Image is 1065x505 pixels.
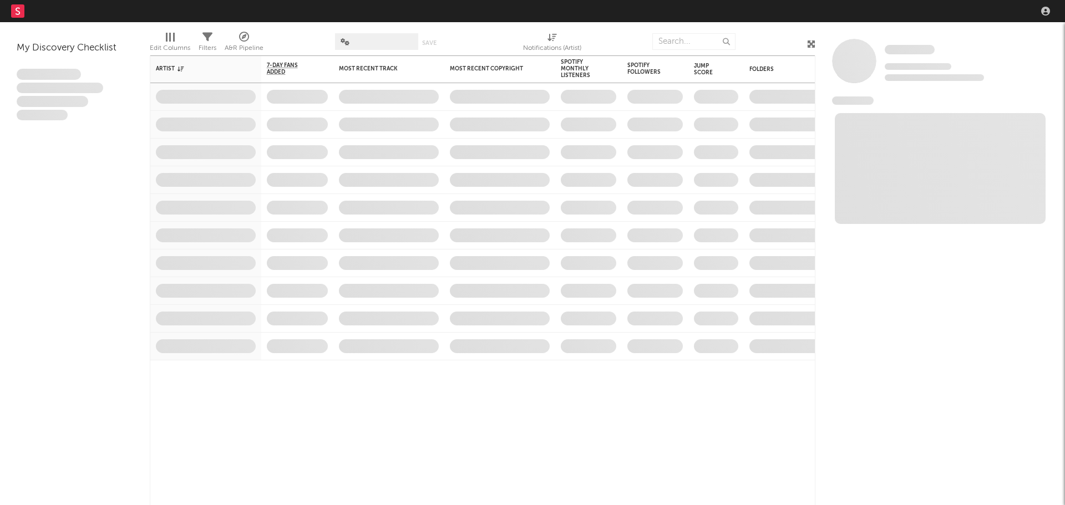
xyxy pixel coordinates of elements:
span: Praesent ac interdum [17,96,88,107]
div: A&R Pipeline [225,28,263,60]
span: Integer aliquet in purus et [17,83,103,94]
div: Most Recent Track [339,65,422,72]
div: Spotify Monthly Listeners [561,59,600,79]
button: Save [422,40,437,46]
input: Search... [652,33,736,50]
span: 0 fans last week [885,74,984,81]
div: Jump Score [694,63,722,76]
span: 7-Day Fans Added [267,62,311,75]
div: Most Recent Copyright [450,65,533,72]
div: Edit Columns [150,28,190,60]
span: Aliquam viverra [17,110,68,121]
div: Spotify Followers [627,62,666,75]
div: A&R Pipeline [225,42,263,55]
div: My Discovery Checklist [17,42,133,55]
span: News Feed [832,96,874,105]
span: Lorem ipsum dolor [17,69,81,80]
div: Folders [749,66,833,73]
span: Tracking Since: [DATE] [885,63,951,70]
span: Some Artist [885,45,935,54]
div: Notifications (Artist) [523,28,581,60]
div: Artist [156,65,239,72]
div: Edit Columns [150,42,190,55]
div: Notifications (Artist) [523,42,581,55]
a: Some Artist [885,44,935,55]
div: Filters [199,28,216,60]
div: Filters [199,42,216,55]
